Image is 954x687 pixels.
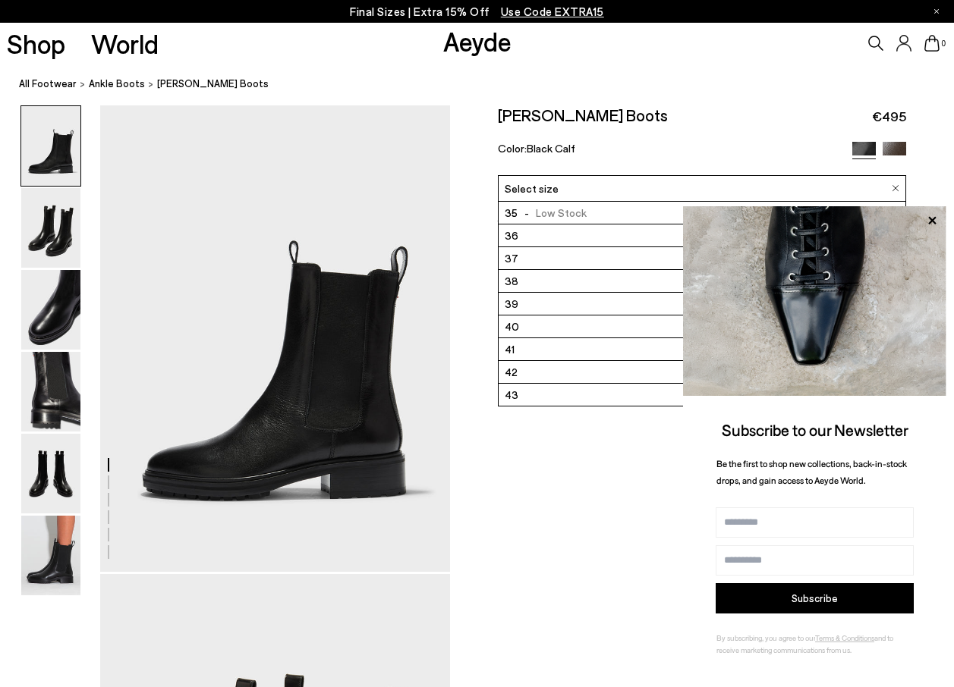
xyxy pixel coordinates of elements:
[940,39,947,48] span: 0
[924,35,940,52] a: 0
[498,142,839,159] div: Color:
[815,633,874,642] a: Terms & Conditions
[505,274,518,287] span: 38
[91,30,159,57] a: World
[21,352,80,431] img: Jack Chelsea Boots - Image 4
[443,25,512,57] a: Aeyde
[21,188,80,268] img: Jack Chelsea Boots - Image 2
[89,76,145,92] a: Ankle Boots
[683,206,946,396] img: ca3f721fb6ff708a270709c41d776025.jpg
[350,2,604,21] p: Final Sizes | Extra 15% Off
[501,5,604,18] span: Navigate to /collections/ss25-final-sizes
[157,76,269,92] span: [PERSON_NAME] Boots
[21,434,80,513] img: Jack Chelsea Boots - Image 5
[21,106,80,186] img: Jack Chelsea Boots - Image 1
[505,388,518,401] span: 43
[7,30,65,57] a: Shop
[505,206,518,219] span: 35
[505,343,515,356] span: 41
[505,297,518,310] span: 39
[505,252,518,265] span: 37
[722,420,908,439] span: Subscribe to our Newsletter
[527,142,575,155] span: Black Calf
[716,633,815,642] span: By subscribing, you agree to our
[21,516,80,595] img: Jack Chelsea Boots - Image 6
[21,270,80,350] img: Jack Chelsea Boots - Image 3
[19,76,77,92] a: All Footwear
[19,64,954,105] nav: breadcrumb
[716,458,907,486] span: Be the first to shop new collections, back-in-stock drops, and gain access to Aeyde World.
[518,206,586,219] span: Low Stock
[716,583,914,613] button: Subscribe
[505,320,519,333] span: 40
[505,229,518,242] span: 36
[505,365,518,378] span: 42
[505,182,559,195] span: Select size
[518,206,535,219] span: -
[498,105,668,124] h2: [PERSON_NAME] Boots
[872,107,906,126] span: €495
[89,77,145,89] span: Ankle Boots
